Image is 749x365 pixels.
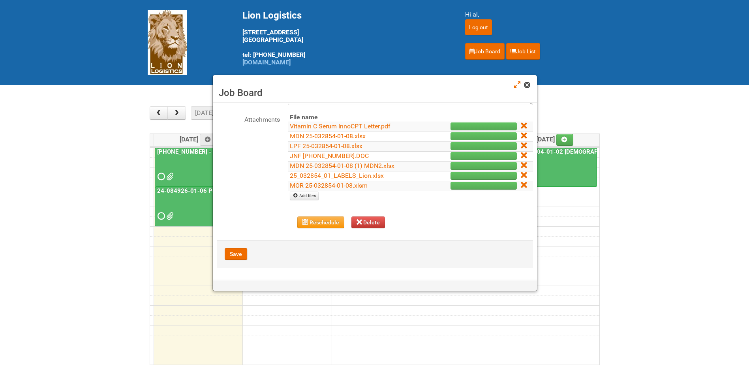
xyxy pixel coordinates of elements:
[297,216,344,228] button: Reschedule
[351,216,385,228] button: Delete
[290,122,390,130] a: Vitamin C Serum InnoCPT Letter.pdf
[148,38,187,46] a: Lion Logistics
[219,87,531,99] h3: Job Board
[191,106,218,120] button: [DATE]
[465,19,492,35] input: Log out
[166,213,172,219] span: grp 1001 2..jpg group 1001 1..jpg MOR 24-084926-01-08.xlsm Labels 24-084926-01-06 Pack Collab Wan...
[290,132,366,140] a: MDN 25-032854-01-08.xlsx
[217,113,280,124] label: Attachments
[465,43,505,60] a: Job Board
[200,134,217,146] a: Add an event
[242,58,291,66] a: [DOMAIN_NAME]
[288,113,422,122] th: File name
[506,43,540,60] a: Job List
[242,10,302,21] span: Lion Logistics
[155,187,240,226] a: 24-084926-01-06 Pack Collab Wand Tint
[512,148,672,155] a: 25-039404-01-02 [DEMOGRAPHIC_DATA] Wet Shave SQM
[465,10,602,19] div: Hi al,
[536,135,574,143] span: [DATE]
[158,174,163,179] span: Requested
[155,148,240,187] a: [PHONE_NUMBER] - R+F InnoCPT
[556,134,574,146] a: Add an event
[180,135,217,143] span: [DATE]
[156,187,270,194] a: 24-084926-01-06 Pack Collab Wand Tint
[290,142,362,150] a: LPF 25-032854-01-08.xlsx
[242,10,445,66] div: [STREET_ADDRESS] [GEOGRAPHIC_DATA] tel: [PHONE_NUMBER]
[290,172,384,179] a: 25_032854_01_LABELS_Lion.xlsx
[148,10,187,75] img: Lion Logistics
[290,182,368,189] a: MOR 25-032854-01-08.xlsm
[158,213,163,219] span: Requested
[156,148,249,155] a: [PHONE_NUMBER] - R+F InnoCPT
[225,248,247,260] button: Save
[166,174,172,179] span: MOR 25-032854-01-08.xlsm 25_032854_01_LABELS_Lion.xlsx MDN 25-032854-01-08 (1) MDN2.xlsx JNF 25-0...
[511,148,597,187] a: 25-039404-01-02 [DEMOGRAPHIC_DATA] Wet Shave SQM
[290,162,394,169] a: MDN 25-032854-01-08 (1) MDN2.xlsx
[290,192,319,200] a: Add files
[290,152,369,160] a: JNF [PHONE_NUMBER].DOC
